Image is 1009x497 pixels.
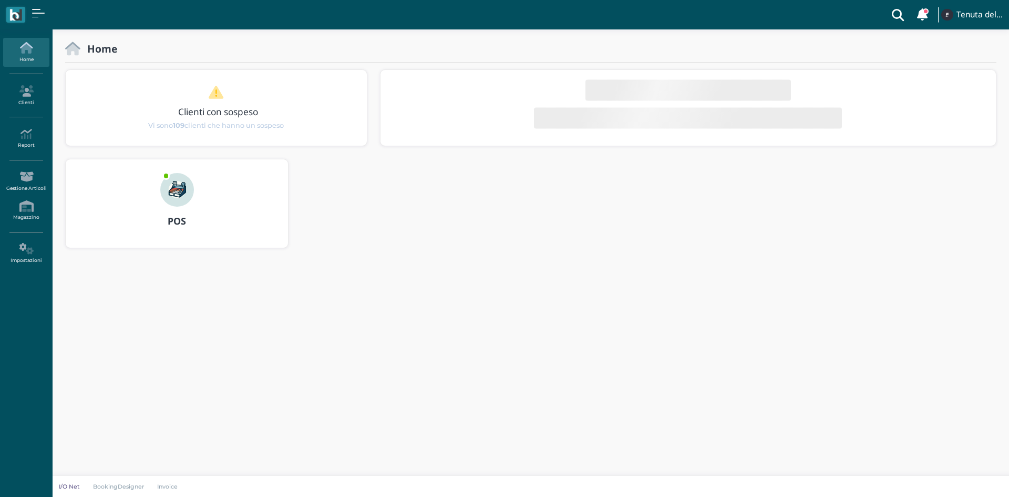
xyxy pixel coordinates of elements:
img: logo [9,9,22,21]
img: ... [941,9,953,21]
a: Home [3,38,49,67]
div: 1 / 1 [66,70,367,146]
h2: Home [80,43,117,54]
a: Magazzino [3,196,49,225]
img: ... [160,173,194,207]
a: ... Tenuta del Barco [940,2,1003,27]
span: Vi sono clienti che hanno un sospeso [148,120,284,130]
b: 109 [173,121,184,129]
a: Gestione Articoli [3,167,49,196]
a: Clienti con sospeso Vi sono109clienti che hanno un sospeso [86,85,346,130]
h4: Tenuta del Barco [956,11,1003,19]
h3: Clienti con sospeso [88,107,348,117]
iframe: Help widget launcher [934,464,1000,488]
b: POS [168,215,186,227]
a: Report [3,124,49,153]
a: Clienti [3,81,49,110]
a: Impostazioni [3,239,49,268]
a: ... POS [65,159,289,261]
